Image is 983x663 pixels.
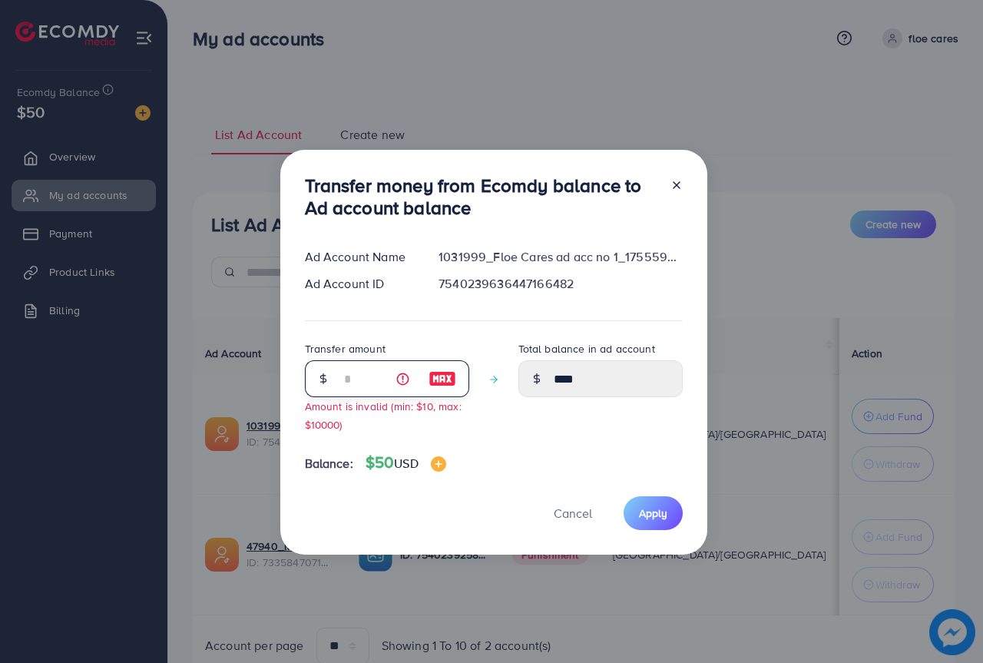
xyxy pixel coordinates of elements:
[426,275,694,293] div: 7540239636447166482
[305,455,353,472] span: Balance:
[639,506,667,521] span: Apply
[394,455,418,472] span: USD
[305,341,386,356] label: Transfer amount
[535,496,611,529] button: Cancel
[554,505,592,522] span: Cancel
[305,399,462,431] small: Amount is invalid (min: $10, max: $10000)
[624,496,683,529] button: Apply
[518,341,655,356] label: Total balance in ad account
[366,453,446,472] h4: $50
[429,370,456,388] img: image
[293,248,427,266] div: Ad Account Name
[431,456,446,472] img: image
[426,248,694,266] div: 1031999_Floe Cares ad acc no 1_1755598915786
[305,174,658,219] h3: Transfer money from Ecomdy balance to Ad account balance
[293,275,427,293] div: Ad Account ID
